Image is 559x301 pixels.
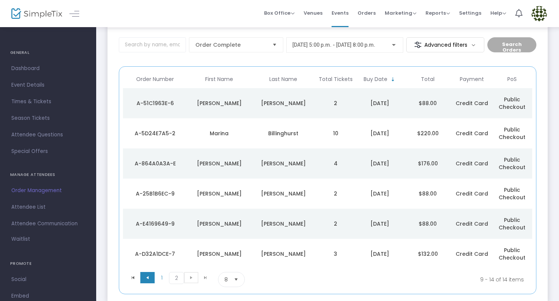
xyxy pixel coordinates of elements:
[364,76,387,83] span: Buy Date
[11,275,85,284] span: Social
[253,190,313,197] div: Hopkins
[253,250,313,258] div: Steuernagel
[125,130,185,137] div: A-5D24E7A5-2
[358,130,402,137] div: 2025-07-30
[319,272,524,287] kendo-pager-info: 9 - 14 of 14 items
[11,80,85,90] span: Event Details
[11,291,85,301] span: Embed
[125,160,185,167] div: A-864A0A3A-E
[125,220,185,228] div: A-E4169649-9
[358,220,402,228] div: 2025-06-26
[421,76,435,83] span: Total
[189,220,249,228] div: Paul
[456,99,488,107] span: Credit Card
[332,3,349,23] span: Events
[404,239,452,269] td: $132.00
[189,190,249,197] div: Dianne M
[507,76,517,83] span: PoS
[490,9,506,17] span: Help
[358,99,402,107] div: 2025-08-05
[11,202,85,212] span: Attendee List
[11,186,85,196] span: Order Management
[404,148,452,179] td: $176.00
[358,250,402,258] div: 2025-06-25
[404,179,452,209] td: $88.00
[11,113,85,123] span: Season Tickets
[205,76,233,83] span: First Name
[119,37,186,52] input: Search by name, email, phone, order number, ip address, or last 4 digits of card
[10,45,86,60] h4: GENERAL
[385,9,416,17] span: Marketing
[499,96,525,111] span: Public Checkout
[253,160,313,167] div: Peterson
[189,250,249,258] div: Herman
[404,118,452,148] td: $220.00
[404,88,452,118] td: $88.00
[404,209,452,239] td: $88.00
[126,272,140,283] span: Go to the first page
[269,76,297,83] span: Last Name
[155,272,169,283] span: Page 1
[136,76,174,83] span: Order Number
[189,130,249,137] div: Marina
[316,70,356,88] th: Total Tickets
[456,130,488,137] span: Credit Card
[499,246,525,261] span: Public Checkout
[316,118,356,148] td: 10
[499,216,525,231] span: Public Checkout
[316,148,356,179] td: 4
[189,99,249,107] div: Lillian
[11,97,85,107] span: Times & Tickets
[499,126,525,141] span: Public Checkout
[125,99,185,107] div: A-51C1963E-6
[144,275,150,281] span: Go to the previous page
[189,160,249,167] div: Betty
[425,9,450,17] span: Reports
[292,42,375,48] span: [DATE] 5:00 p.m. - [DATE] 8:00 p.m.
[316,88,356,118] td: 2
[304,3,322,23] span: Venues
[253,220,313,228] div: Shipley
[414,41,422,49] img: filter
[358,190,402,197] div: 2025-07-06
[11,147,85,156] span: Special Offers
[130,275,136,281] span: Go to the first page
[456,160,488,167] span: Credit Card
[253,99,313,107] div: Rebstock
[253,130,313,137] div: Billinghurst
[125,190,185,197] div: A-25B1B6EC-9
[406,37,484,52] m-button: Advanced filters
[316,179,356,209] td: 2
[11,235,30,243] span: Waitlist
[459,3,481,23] span: Settings
[460,76,484,83] span: Payment
[499,156,525,171] span: Public Checkout
[11,219,85,229] span: Attendee Communication
[390,76,396,83] span: Sortable
[456,220,488,228] span: Credit Card
[125,250,185,258] div: A-D32A1DCE-7
[169,272,184,284] span: Page 2
[231,272,241,287] button: Select
[316,209,356,239] td: 2
[123,70,532,269] div: Data table
[140,272,155,283] span: Go to the previous page
[11,130,85,140] span: Attendee Questions
[456,250,488,258] span: Credit Card
[10,167,86,182] h4: MANAGE ATTENDEES
[10,256,86,271] h4: PROMOTE
[456,190,488,197] span: Credit Card
[195,41,266,49] span: Order Complete
[224,276,228,283] span: 8
[499,186,525,201] span: Public Checkout
[316,239,356,269] td: 3
[264,9,295,17] span: Box Office
[358,160,402,167] div: 2025-07-25
[358,3,376,23] span: Orders
[11,64,85,73] span: Dashboard
[269,38,280,52] button: Select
